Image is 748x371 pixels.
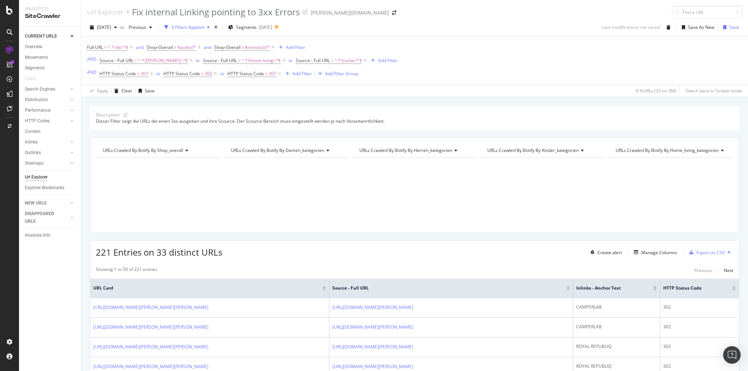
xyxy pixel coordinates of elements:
[25,117,50,125] div: HTTP Codes
[729,24,739,30] div: Save
[663,363,736,370] div: 302
[25,6,75,12] div: Analytics
[141,69,148,79] span: 301
[121,88,132,94] div: Clear
[96,112,120,118] div: Description:
[25,210,62,225] div: DISAPPEARED URLS
[25,85,68,93] a: Search Engines
[724,267,733,274] div: Next
[25,128,41,135] div: Content
[96,266,157,275] div: Showing 1 to 50 of 221 entries
[315,69,358,78] button: Add Filter Group
[136,85,155,97] button: Save
[96,118,733,124] div: Dieser Filter zeigt die URLs die einen 3xx ausgeben und ihre Scource. Der Scource Bereich muss ei...
[25,117,68,125] a: HTTP Codes
[688,24,714,30] div: Save As New
[25,128,76,135] a: Content
[236,24,257,30] span: Segments
[679,22,714,33] button: Save As New
[358,145,471,156] h4: URLs Crawled By Botify By herren_kategorien
[25,54,76,61] a: Movements
[87,44,103,50] span: Full URL
[25,32,57,40] div: CURRENT URLS
[25,173,76,181] a: Url Explorer
[138,56,188,66] span: ^.*/[PERSON_NAME]/.*$
[25,64,45,72] div: Segments
[25,96,48,104] div: Distribution
[156,70,160,77] button: or
[576,363,657,370] div: ROYAL REPUBLIQ
[265,70,268,77] span: =
[486,145,598,156] h4: URLs Crawled By Botify By kinder_kategorien
[97,24,111,30] span: 2024 Sep. 2nd
[231,147,324,153] span: URLs Crawled By Botify By damen_kategorien
[25,160,44,167] div: Sitemaps
[597,249,622,256] div: Create alert
[87,22,120,33] button: [DATE]
[93,285,321,291] span: URL Card
[25,138,68,146] a: Inlinks
[25,232,50,239] div: Analysis Info
[332,304,413,311] a: [URL][DOMAIN_NAME][PERSON_NAME]
[132,6,300,18] div: Fix internal Linking pointing to 3xx Errors
[204,44,211,51] button: and
[87,56,97,62] div: AND
[25,43,42,51] div: Overview
[104,44,107,50] span: =
[576,285,643,291] span: Inlinks - Anchor Text
[332,363,413,370] a: [URL][DOMAIN_NAME][PERSON_NAME]
[204,44,211,50] div: and
[378,57,397,64] div: Add Filter
[93,363,208,370] a: [URL][DOMAIN_NAME][PERSON_NAME][PERSON_NAME]
[97,88,108,94] div: Apply
[156,70,160,77] div: or
[636,88,676,94] div: 0 % URLs ( 33 on 3M )
[214,44,241,50] span: Shop-Overall
[576,324,657,330] div: CAMPERLAB
[220,70,224,77] button: or
[332,285,555,291] span: Source - Full URL
[25,64,76,72] a: Segments
[487,147,579,153] span: URLs Crawled By Botify By kinder_kategorien
[174,44,177,50] span: ≠
[161,22,213,33] button: 9 Filters Applied
[614,145,730,156] h4: URLs Crawled By Botify By home_living_kategorien
[126,24,146,30] span: Previous
[135,57,137,64] span: =
[332,343,413,351] a: [URL][DOMAIN_NAME][PERSON_NAME]
[230,145,342,156] h4: URLs Crawled By Botify By damen_kategorien
[25,173,48,181] div: Url Explorer
[25,184,64,192] div: Explorer Bookmarks
[220,70,224,77] div: or
[576,343,657,350] div: ROYAL REPUBLIQ
[196,57,200,64] button: or
[93,324,208,331] a: [URL][DOMAIN_NAME][PERSON_NAME][PERSON_NAME]
[96,246,222,258] span: 221 Entries on 33 distinct URLs
[663,285,721,291] span: HTTP Status Code
[720,22,739,33] button: Save
[25,184,76,192] a: Explorer Bookmarks
[101,145,214,156] h4: URLs Crawled By Botify By shop_overall
[126,22,155,33] button: Previous
[283,69,312,78] button: Add Filter
[108,42,128,53] span: ^.*/de/.*$
[87,8,124,16] div: Url Explorer
[205,69,212,79] span: 302
[723,346,741,364] div: Open Intercom Messenger
[288,57,293,64] button: or
[245,42,270,53] span: #nomatch/*
[269,69,276,79] span: 307
[178,42,196,53] span: Kaufen/*
[112,85,132,97] button: Clear
[25,149,68,157] a: Outlinks
[25,54,48,61] div: Movements
[311,9,389,16] div: [PERSON_NAME][DOMAIN_NAME]
[694,266,712,275] button: Previous
[259,24,272,30] div: [DATE]
[683,85,742,97] button: Switch back to Simple mode
[171,24,204,30] div: 9 Filters Applied
[120,24,126,30] span: vs
[201,70,204,77] span: =
[163,70,200,77] span: HTTP Status Code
